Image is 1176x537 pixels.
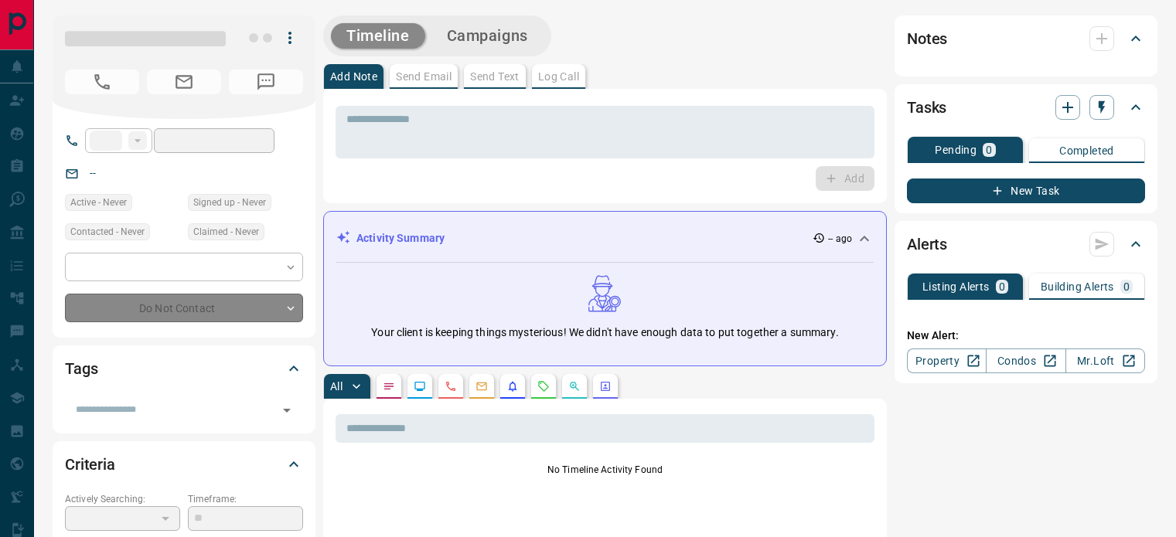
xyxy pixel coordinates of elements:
[922,281,990,292] p: Listing Alerts
[537,380,550,393] svg: Requests
[330,71,377,82] p: Add Note
[568,380,581,393] svg: Opportunities
[999,281,1005,292] p: 0
[336,463,874,477] p: No Timeline Activity Found
[907,348,987,373] a: Property
[70,224,145,240] span: Contacted - Never
[1065,348,1145,373] a: Mr.Loft
[907,178,1145,203] button: New Task
[1123,281,1130,292] p: 0
[907,95,946,120] h2: Tasks
[90,167,96,179] a: --
[414,380,426,393] svg: Lead Browsing Activity
[935,144,977,155] p: Pending
[1059,145,1114,156] p: Completed
[147,70,221,94] span: No Email
[70,195,127,210] span: Active - Never
[907,226,1145,263] div: Alerts
[336,224,874,253] div: Activity Summary-- ago
[188,492,303,506] p: Timeframe:
[907,232,947,257] h2: Alerts
[65,294,303,322] div: Do Not Contact
[65,452,115,477] h2: Criteria
[907,89,1145,126] div: Tasks
[356,230,445,246] p: Activity Summary
[193,224,259,240] span: Claimed - Never
[907,20,1145,57] div: Notes
[506,380,519,393] svg: Listing Alerts
[431,23,544,49] button: Campaigns
[907,328,1145,344] p: New Alert:
[331,23,425,49] button: Timeline
[330,381,343,392] p: All
[65,446,303,483] div: Criteria
[65,70,139,94] span: No Number
[599,380,612,393] svg: Agent Actions
[476,380,488,393] svg: Emails
[383,380,395,393] svg: Notes
[276,399,298,421] button: Open
[229,70,303,94] span: No Number
[65,492,180,506] p: Actively Searching:
[828,232,852,246] p: -- ago
[986,348,1065,373] a: Condos
[445,380,457,393] svg: Calls
[193,195,266,210] span: Signed up - Never
[1041,281,1114,292] p: Building Alerts
[65,350,303,387] div: Tags
[986,144,992,155] p: 0
[65,356,97,381] h2: Tags
[371,325,838,341] p: Your client is keeping things mysterious! We didn't have enough data to put together a summary.
[907,26,947,51] h2: Notes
